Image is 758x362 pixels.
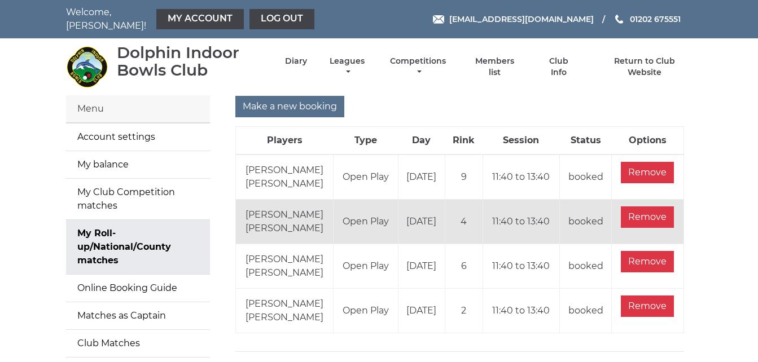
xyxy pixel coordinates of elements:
td: [DATE] [398,244,445,289]
a: Log out [249,9,314,29]
td: 6 [445,244,483,289]
span: 01202 675551 [630,14,681,24]
td: Open Play [334,244,398,289]
div: Dolphin Indoor Bowls Club [117,44,265,79]
a: Email [EMAIL_ADDRESS][DOMAIN_NAME] [433,13,594,25]
td: [PERSON_NAME] [PERSON_NAME] [235,244,334,289]
td: booked [559,289,612,333]
td: booked [559,154,612,200]
a: Account settings [66,123,210,151]
div: Menu [66,95,210,123]
img: Email [433,15,444,24]
th: Day [398,127,445,155]
th: Rink [445,127,483,155]
td: 11:40 to 13:40 [483,154,560,200]
input: Remove [621,295,674,317]
a: Club Matches [66,330,210,357]
a: My Roll-up/National/County matches [66,220,210,274]
td: Open Play [334,289,398,333]
td: booked [559,200,612,244]
a: Phone us 01202 675551 [614,13,681,25]
nav: Welcome, [PERSON_NAME]! [66,6,317,33]
a: Leagues [327,56,367,78]
th: Status [559,127,612,155]
td: 2 [445,289,483,333]
a: My balance [66,151,210,178]
span: [EMAIL_ADDRESS][DOMAIN_NAME] [449,14,594,24]
a: Club Info [541,56,577,78]
td: booked [559,244,612,289]
td: Open Play [334,154,398,200]
th: Type [334,127,398,155]
td: [DATE] [398,200,445,244]
td: 9 [445,154,483,200]
a: Matches as Captain [66,302,210,329]
td: Open Play [334,200,398,244]
td: [DATE] [398,289,445,333]
td: 11:40 to 13:40 [483,244,560,289]
th: Options [612,127,683,155]
a: Competitions [388,56,449,78]
img: Phone us [615,15,623,24]
input: Make a new booking [235,96,344,117]
input: Remove [621,162,674,183]
td: [PERSON_NAME] [PERSON_NAME] [235,154,334,200]
td: 4 [445,200,483,244]
a: My Account [156,9,244,29]
input: Remove [621,251,674,272]
a: My Club Competition matches [66,179,210,219]
td: [PERSON_NAME] [PERSON_NAME] [235,200,334,244]
td: 11:40 to 13:40 [483,200,560,244]
img: Dolphin Indoor Bowls Club [66,46,108,88]
a: Online Booking Guide [66,275,210,302]
a: Return to Club Website [597,56,692,78]
input: Remove [621,206,674,228]
th: Players [235,127,334,155]
td: [DATE] [398,154,445,200]
td: [PERSON_NAME] [PERSON_NAME] [235,289,334,333]
a: Diary [285,56,307,67]
th: Session [483,127,560,155]
a: Members list [468,56,520,78]
td: 11:40 to 13:40 [483,289,560,333]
